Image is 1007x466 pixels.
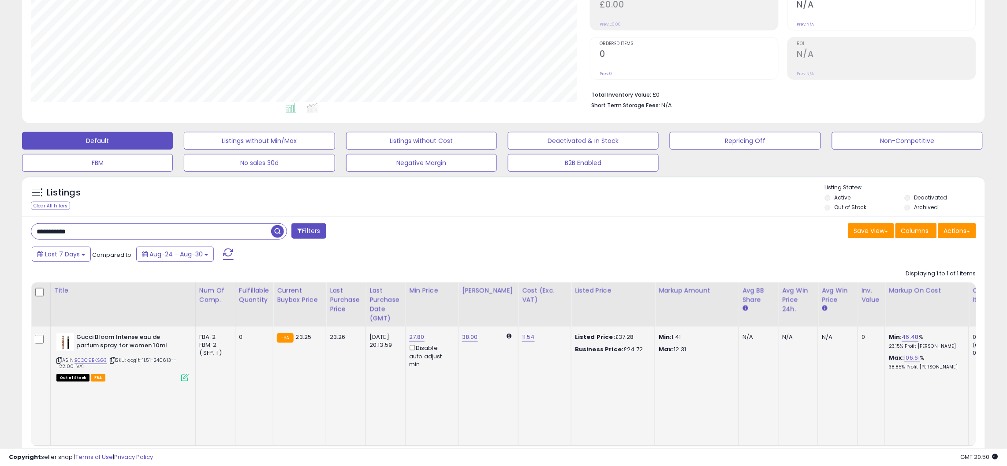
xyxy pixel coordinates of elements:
[659,346,732,353] p: 12.31
[659,345,674,353] strong: Max:
[575,333,648,341] div: £37.28
[277,286,322,304] div: Current Buybox Price
[797,71,814,76] small: Prev: N/A
[822,286,854,304] div: Avg Win Price
[199,341,228,349] div: FBM: 2
[239,333,266,341] div: 0
[591,89,970,99] li: £0
[822,333,851,341] div: N/A
[659,333,672,341] strong: Min:
[199,333,228,341] div: FBA: 2
[239,286,269,304] div: Fulfillable Quantity
[22,154,173,172] button: FBM
[409,286,455,295] div: Min Price
[889,364,962,370] p: 38.85% Profit [PERSON_NAME]
[54,286,192,295] div: Title
[600,41,778,46] span: Ordered Items
[114,453,153,461] a: Privacy Policy
[889,353,904,362] b: Max:
[670,132,821,150] button: Repricing Off
[369,286,402,323] div: Last Purchase Date (GMT)
[75,453,113,461] a: Terms of Use
[507,333,511,339] i: Calculated using Dynamic Max Price.
[508,132,659,150] button: Deactivated & In Stock
[45,250,80,259] span: Last 7 Days
[575,346,648,353] div: £24.72
[782,286,814,314] div: Avg Win Price 24h.
[508,154,659,172] button: B2B Enabled
[895,223,937,238] button: Columns
[9,453,41,461] strong: Copyright
[782,333,811,341] div: N/A
[184,154,335,172] button: No sales 30d
[56,357,177,370] span: | SKU: qogit-11.51-240613---22.00-VA1
[862,286,881,304] div: Inv. value
[902,333,919,342] a: 46.48
[346,132,497,150] button: Listings without Cost
[22,132,173,150] button: Default
[889,343,962,349] p: 23.15% Profit [PERSON_NAME]
[835,203,867,211] label: Out of Stock
[797,22,814,27] small: Prev: N/A
[291,223,326,239] button: Filters
[742,304,748,312] small: Avg BB Share.
[742,333,772,341] div: N/A
[346,154,497,172] button: Negative Margin
[885,282,969,327] th: The percentage added to the cost of goods (COGS) that forms the calculator for Min & Max prices.
[199,286,231,304] div: Num of Comp.
[797,41,976,46] span: ROI
[56,374,90,382] span: All listings that are currently out of stock and unavailable for purchase on Amazon
[906,270,976,278] div: Displaying 1 to 1 of 1 items
[92,251,133,259] span: Compared to:
[184,132,335,150] button: Listings without Min/Max
[409,343,451,368] div: Disable auto adjust min
[462,333,478,342] a: 38.00
[904,353,920,362] a: 106.61
[31,202,70,210] div: Clear All Filters
[973,342,985,349] small: (0%)
[575,345,623,353] b: Business Price:
[369,333,399,349] div: [DATE] 20:13:59
[277,333,293,343] small: FBA
[914,194,947,201] label: Deactivated
[600,71,612,76] small: Prev: 0
[462,286,515,295] div: [PERSON_NAME]
[889,333,902,341] b: Min:
[591,91,651,98] b: Total Inventory Value:
[901,226,929,235] span: Columns
[961,453,998,461] span: 2025-09-7 20:50 GMT
[591,101,660,109] b: Short Term Storage Fees:
[91,374,106,382] span: FBA
[575,333,615,341] b: Listed Price:
[835,194,851,201] label: Active
[822,304,827,312] small: Avg Win Price.
[522,286,567,304] div: Cost (Exc. VAT)
[56,333,74,351] img: 31HVLtKtHgL._SL40_.jpg
[136,247,214,262] button: Aug-24 - Aug-30
[522,333,535,342] a: 11.54
[75,357,107,364] a: B0CC9BKSG3
[825,184,985,192] p: Listing States:
[889,333,962,349] div: %
[938,223,976,238] button: Actions
[659,333,732,341] p: 1.41
[32,247,91,262] button: Last 7 Days
[914,203,938,211] label: Archived
[797,49,976,61] h2: N/A
[600,49,778,61] h2: 0
[149,250,203,259] span: Aug-24 - Aug-30
[76,333,183,352] b: Gucci Bloom Intense eau de parfum spray for women 10ml
[575,286,651,295] div: Listed Price
[296,333,312,341] span: 23.25
[832,132,983,150] button: Non-Competitive
[862,333,878,341] div: 0
[848,223,894,238] button: Save View
[330,333,359,341] div: 23.26
[199,349,228,357] div: ( SFP: 1 )
[330,286,362,314] div: Last Purchase Price
[47,187,81,199] h5: Listings
[973,286,1005,304] div: Ordered Items
[659,286,735,295] div: Markup Amount
[889,354,962,370] div: %
[600,22,621,27] small: Prev: £0.00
